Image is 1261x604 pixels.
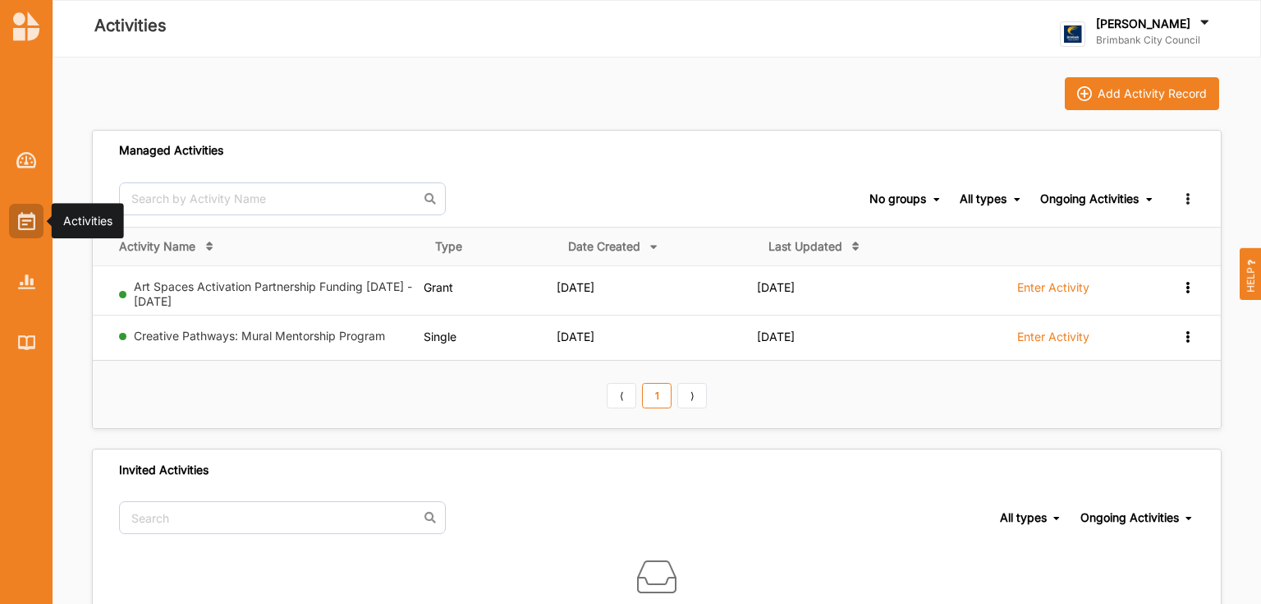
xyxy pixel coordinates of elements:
img: logo [13,12,39,41]
button: iconAdd Activity Record [1065,77,1219,110]
img: icon [1077,86,1092,101]
span: Grant [424,280,453,294]
a: Next item [677,383,707,409]
label: Enter Activity [1017,280,1089,295]
div: Managed Activities [119,143,223,158]
img: Activities [18,212,35,230]
span: [DATE] [557,330,594,343]
label: [PERSON_NAME] [1096,16,1190,31]
input: Search by Activity Name [119,182,446,215]
th: Type [424,227,557,265]
div: Ongoing Activities [1080,510,1179,525]
div: Last Updated [768,239,842,254]
a: Dashboard [9,143,44,178]
span: [DATE] [757,280,795,294]
input: Search [119,501,446,534]
label: Activities [94,12,167,39]
span: [DATE] [557,280,594,294]
div: All types [1000,510,1047,525]
a: Enter Activity [1017,279,1089,304]
div: No groups [869,191,926,206]
a: Art Spaces Activation Partnership Funding [DATE] - [DATE] [134,279,412,308]
div: Activities [63,213,112,229]
div: Date Created [568,239,640,254]
div: Activity Name [119,239,195,254]
label: Brimbank City Council [1096,34,1213,47]
div: Invited Activities [119,463,209,477]
a: Reports [9,265,44,299]
a: Enter Activity [1017,329,1089,353]
a: Previous item [607,383,636,409]
a: Activities [9,204,44,238]
a: Creative Pathways: Mural Mentorship Program [134,329,385,343]
div: Ongoing Activities [1040,191,1139,206]
img: Reports [18,274,35,288]
label: Enter Activity [1017,330,1089,344]
a: Library [9,325,44,360]
img: logo [1060,21,1085,47]
img: Dashboard [16,152,37,168]
span: [DATE] [757,330,795,343]
div: Add Activity Record [1098,86,1207,101]
a: 1 [642,383,672,409]
div: Pagination Navigation [604,380,710,408]
img: box [637,557,676,597]
span: Single [424,330,456,343]
img: Library [18,335,35,349]
div: All types [960,191,1007,206]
